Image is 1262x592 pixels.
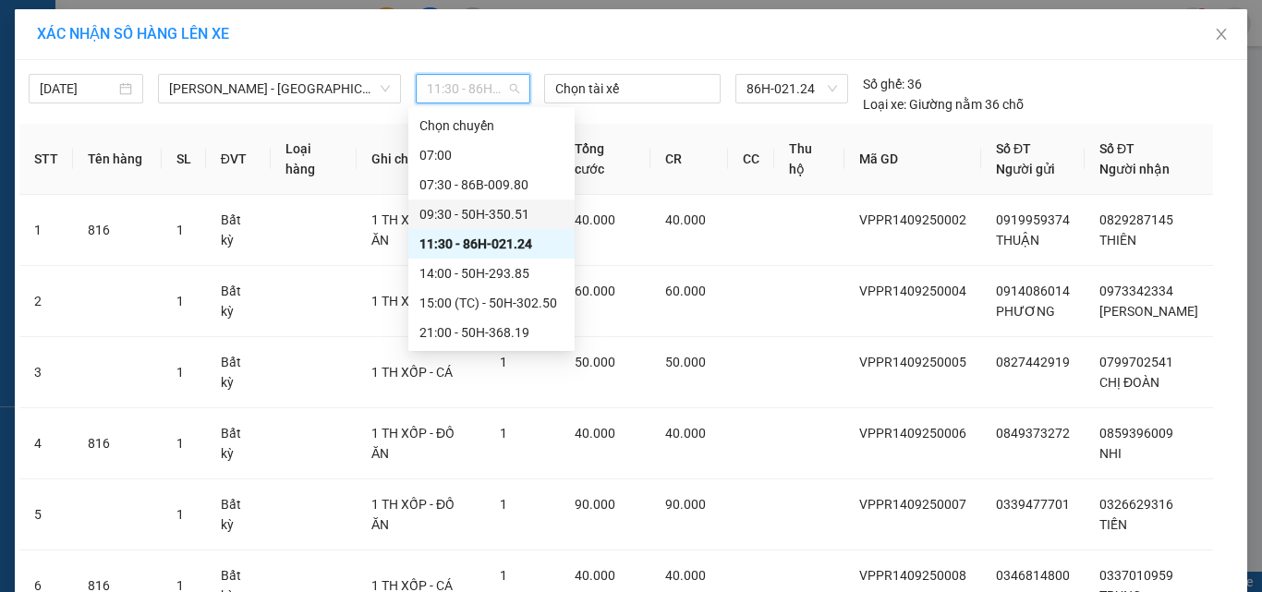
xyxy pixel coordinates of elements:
b: GỬI : VP [PERSON_NAME] [8,115,308,146]
span: 1 [500,355,507,369]
span: PHƯƠNG [996,304,1055,319]
span: 1 [500,426,507,441]
span: 40.000 [575,426,615,441]
li: 02523854854 [8,64,352,87]
span: VPPR1409250002 [859,212,966,227]
td: 4 [19,408,73,479]
th: SL [162,124,206,195]
th: Mã GD [844,124,981,195]
span: 1 TH XỐP - ĐỒ ĂN [371,212,455,248]
span: VPPR1409250004 [859,284,966,298]
th: Tên hàng [73,124,162,195]
span: 1 [176,223,184,237]
span: 60.000 [575,284,615,298]
img: logo.jpg [8,8,101,101]
td: Bất kỳ [206,408,271,479]
span: Loại xe: [863,94,906,115]
div: 36 [863,74,922,94]
span: 0326629316 [1099,497,1173,512]
td: Bất kỳ [206,479,271,550]
td: 2 [19,266,73,337]
th: Thu hộ [774,124,844,195]
th: Tổng cước [560,124,650,195]
span: [PERSON_NAME] [1099,304,1198,319]
span: 1 [176,436,184,451]
div: 21:00 - 50H-368.19 [419,322,564,343]
span: 11:30 - 86H-021.24 [427,75,519,103]
span: 0829287145 [1099,212,1173,227]
b: [PERSON_NAME] [106,12,261,35]
span: Số ghế: [863,74,904,94]
span: Người gửi [996,162,1055,176]
span: THUẬN [996,233,1039,248]
td: Bất kỳ [206,266,271,337]
span: 0849373272 [996,426,1070,441]
th: Ghi chú [357,124,485,195]
span: 1 TH XỐP - CÁ [371,365,453,380]
span: 0337010959 [1099,568,1173,583]
span: 1 TH XỐP - ĐỒ ĂN [371,426,455,461]
td: 816 [73,408,162,479]
span: 1 TH XỐP - CÁ [371,294,453,308]
span: 0859396009 [1099,426,1173,441]
div: 14:00 - 50H-293.85 [419,263,564,284]
span: down [380,83,391,94]
td: 1 [19,195,73,266]
input: 14/09/2025 [40,79,115,99]
th: Loại hàng [271,124,357,195]
span: VPPR1409250005 [859,355,966,369]
span: 60.000 [665,284,706,298]
td: 3 [19,337,73,408]
th: STT [19,124,73,195]
span: 1 [176,365,184,380]
th: CR [650,124,728,195]
span: 0827442919 [996,355,1070,369]
span: phone [106,67,121,82]
span: 40.000 [665,426,706,441]
div: Chọn chuyến [408,111,575,140]
span: 40.000 [575,212,615,227]
th: CC [728,124,774,195]
span: close [1214,27,1229,42]
span: environment [106,44,121,59]
span: 1 [500,497,507,512]
div: 07:30 - 86B-009.80 [419,175,564,195]
span: NHI [1099,446,1122,461]
span: Số ĐT [996,141,1031,156]
span: 40.000 [665,568,706,583]
div: Chọn chuyến [419,115,564,136]
span: Người nhận [1099,162,1170,176]
span: 0339477701 [996,497,1070,512]
span: 90.000 [665,497,706,512]
span: XÁC NHẬN SỐ HÀNG LÊN XE [37,25,229,42]
span: 40.000 [575,568,615,583]
span: 0919959374 [996,212,1070,227]
span: 0914086014 [996,284,1070,298]
span: 50.000 [575,355,615,369]
th: ĐVT [206,124,271,195]
span: 1 [176,294,184,308]
span: VPPR1409250007 [859,497,966,512]
span: Số ĐT [1099,141,1135,156]
div: 09:30 - 50H-350.51 [419,204,564,224]
span: 0973342334 [1099,284,1173,298]
td: Bất kỳ [206,195,271,266]
li: 01 [PERSON_NAME] [8,41,352,64]
span: 0346814800 [996,568,1070,583]
button: Close [1195,9,1247,61]
span: THIÊN [1099,233,1136,248]
div: 07:00 [419,145,564,165]
div: Giường nằm 36 chỗ [863,94,1024,115]
td: 5 [19,479,73,550]
span: CHỊ ĐOÀN [1099,375,1159,390]
span: TIẾN [1099,517,1127,532]
td: 816 [73,195,162,266]
span: 90.000 [575,497,615,512]
span: Phan Rí - Sài Gòn [169,75,390,103]
span: 0799702541 [1099,355,1173,369]
span: 1 [500,568,507,583]
div: 11:30 - 86H-021.24 [419,234,564,254]
td: Bất kỳ [206,337,271,408]
div: 15:00 (TC) - 50H-302.50 [419,293,564,313]
span: 1 [176,507,184,522]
